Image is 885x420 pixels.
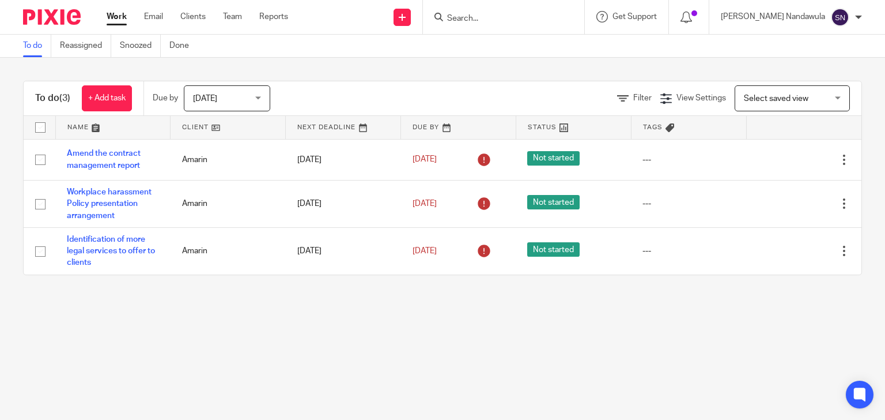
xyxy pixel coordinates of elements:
[744,95,808,103] span: Select saved view
[413,247,437,255] span: [DATE]
[643,124,663,130] span: Tags
[446,14,550,24] input: Search
[612,13,657,21] span: Get Support
[171,180,286,227] td: Amarin
[35,92,70,104] h1: To do
[60,35,111,57] a: Reassigned
[169,35,198,57] a: Done
[413,200,437,208] span: [DATE]
[67,149,141,169] a: Amend the contract management report
[223,11,242,22] a: Team
[527,151,580,166] span: Not started
[144,11,163,22] a: Email
[67,235,155,267] a: Identification of more legal services to offer to clients
[171,227,286,274] td: Amarin
[286,227,401,274] td: [DATE]
[642,245,735,257] div: ---
[193,95,217,103] span: [DATE]
[259,11,288,22] a: Reports
[721,11,825,22] p: [PERSON_NAME] Nandawula
[831,8,849,27] img: svg%3E
[107,11,127,22] a: Work
[59,93,70,103] span: (3)
[120,35,161,57] a: Snoozed
[82,85,132,111] a: + Add task
[676,94,726,102] span: View Settings
[67,188,152,220] a: Workplace harassment Policy presentation arrangement
[286,180,401,227] td: [DATE]
[642,154,735,166] div: ---
[23,9,81,25] img: Pixie
[633,94,652,102] span: Filter
[527,195,580,209] span: Not started
[413,156,437,164] span: [DATE]
[171,139,286,180] td: Amarin
[642,198,735,209] div: ---
[23,35,51,57] a: To do
[286,139,401,180] td: [DATE]
[527,242,580,257] span: Not started
[180,11,206,22] a: Clients
[153,92,178,104] p: Due by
